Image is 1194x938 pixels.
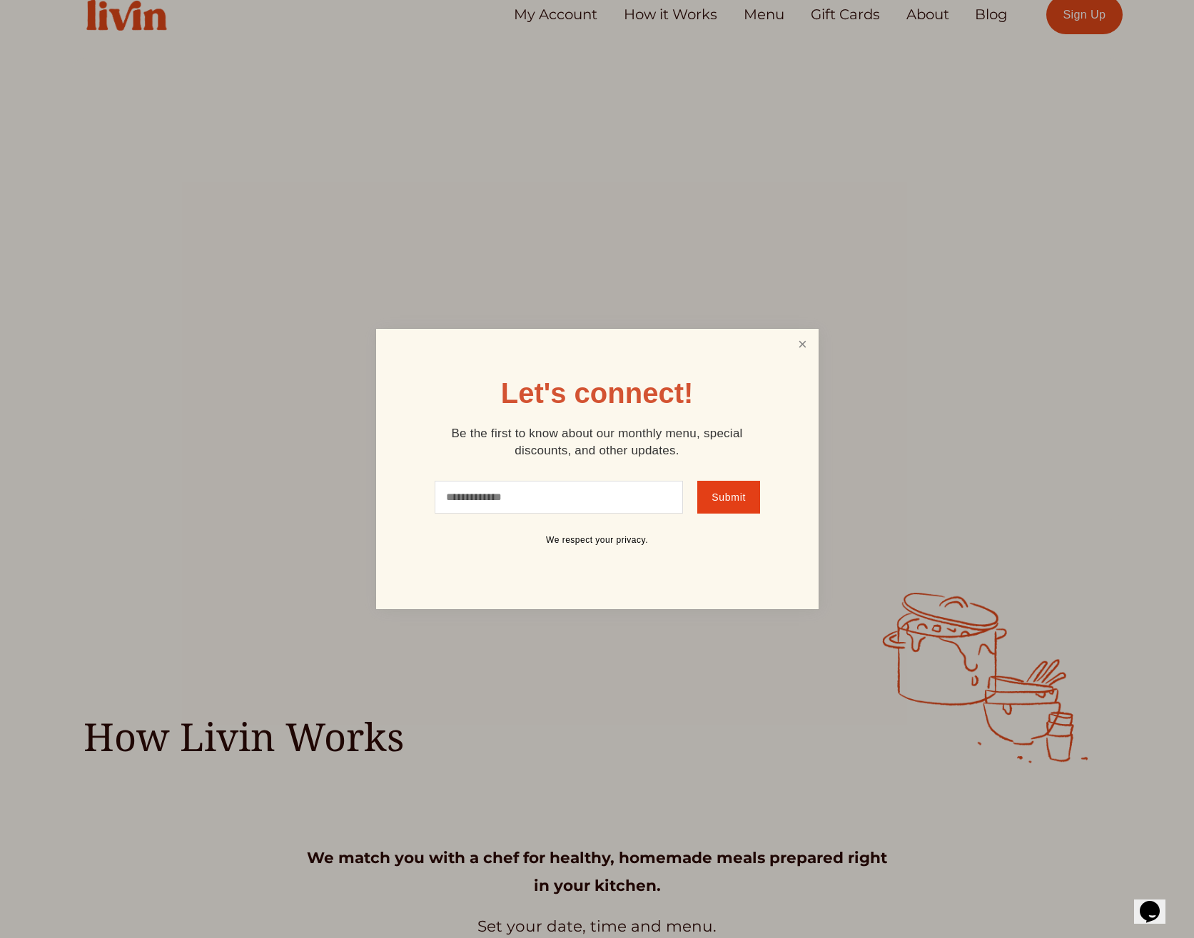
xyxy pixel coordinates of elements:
p: Be the first to know about our monthly menu, special discounts, and other updates. [426,425,769,459]
a: Close [789,331,816,357]
h1: Let's connect! [501,379,694,407]
p: We respect your privacy. [426,535,769,546]
button: Submit [697,481,759,514]
iframe: chat widget [1134,881,1180,924]
span: Submit [712,491,746,503]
